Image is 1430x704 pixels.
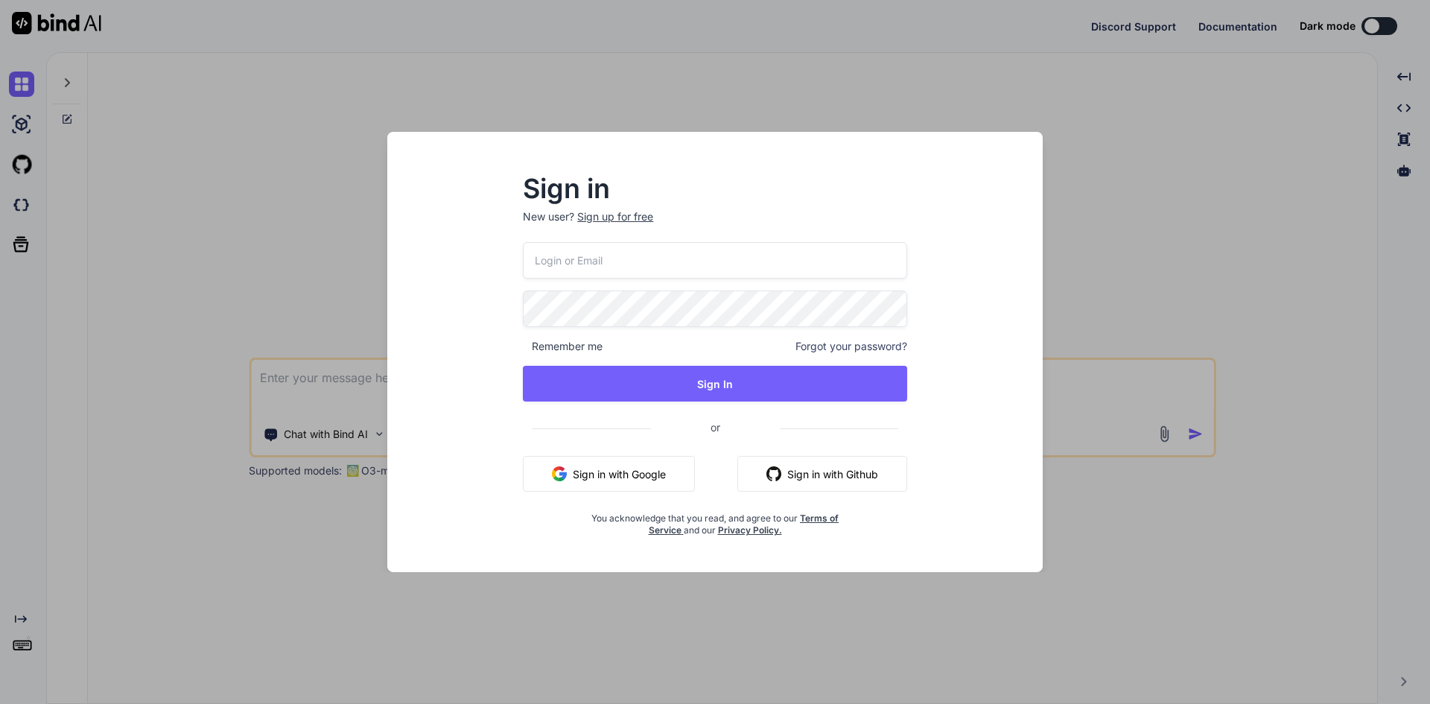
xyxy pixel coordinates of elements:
[795,339,907,354] span: Forgot your password?
[651,409,780,445] span: or
[552,466,567,481] img: google
[587,504,843,536] div: You acknowledge that you read, and agree to our and our
[649,513,839,536] a: Terms of Service
[737,456,907,492] button: Sign in with Github
[523,177,907,200] h2: Sign in
[523,242,907,279] input: Login or Email
[523,339,603,354] span: Remember me
[718,524,782,536] a: Privacy Policy.
[523,209,907,242] p: New user?
[577,209,653,224] div: Sign up for free
[766,466,781,481] img: github
[523,456,695,492] button: Sign in with Google
[523,366,907,402] button: Sign In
